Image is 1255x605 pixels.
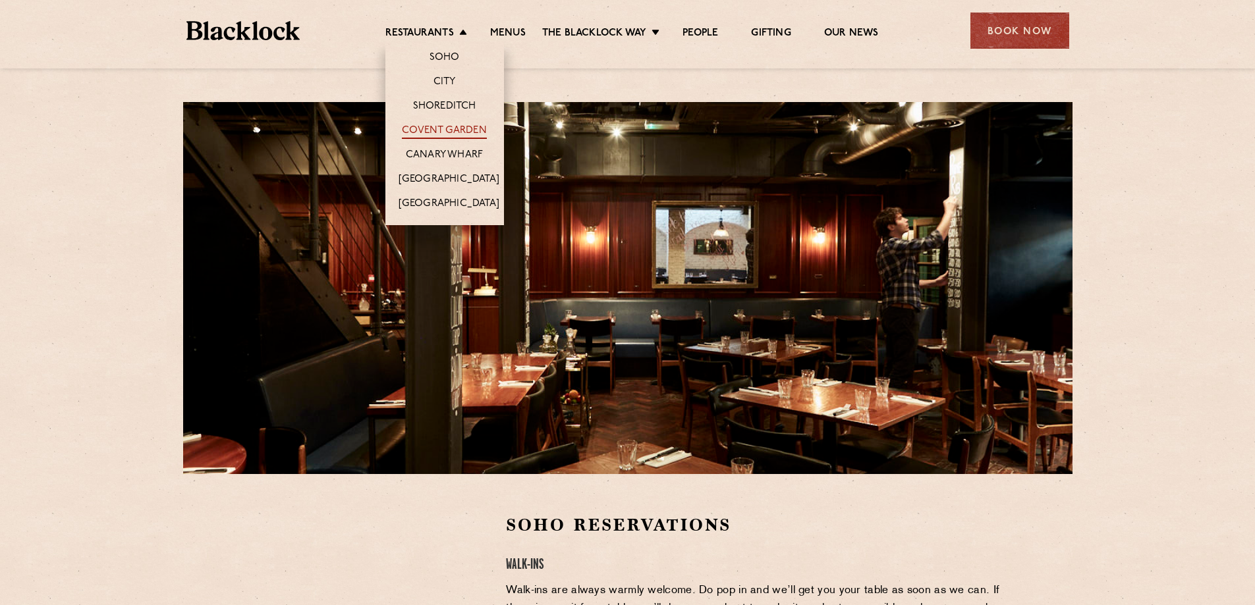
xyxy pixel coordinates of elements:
[506,513,1011,537] h2: Soho Reservations
[399,173,499,188] a: [GEOGRAPHIC_DATA]
[506,556,1011,574] h4: Walk-Ins
[542,27,646,41] a: The Blacklock Way
[402,124,487,139] a: Covent Garden
[413,100,476,115] a: Shoreditch
[430,51,460,66] a: Soho
[683,27,718,41] a: People
[385,27,454,41] a: Restaurants
[433,76,456,90] a: City
[490,27,526,41] a: Menus
[406,149,483,163] a: Canary Wharf
[399,197,499,212] a: [GEOGRAPHIC_DATA]
[751,27,791,41] a: Gifting
[970,13,1069,49] div: Book Now
[824,27,879,41] a: Our News
[186,21,300,40] img: BL_Textured_Logo-footer-cropped.svg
